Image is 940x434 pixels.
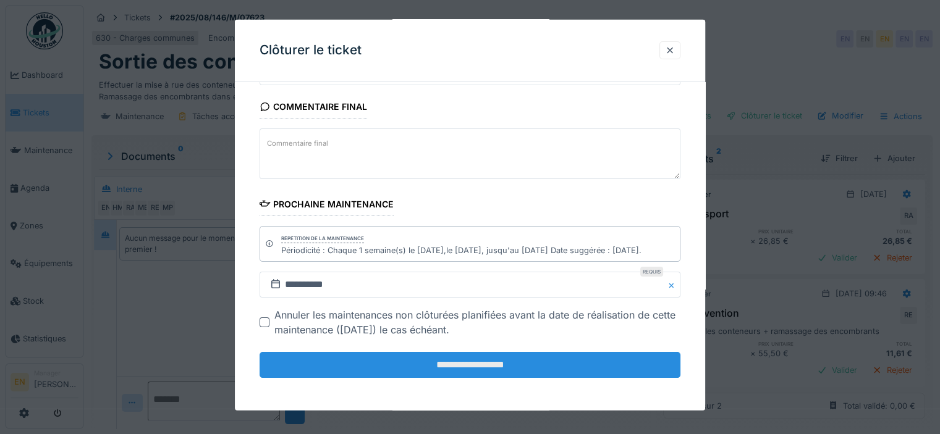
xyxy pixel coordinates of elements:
[667,59,680,85] button: Close
[281,234,364,243] div: Répétition de la maintenance
[260,98,367,119] div: Commentaire final
[274,307,680,337] div: Annuler les maintenances non clôturées planifiées avant la date de réalisation de cette maintenan...
[260,194,394,215] div: Prochaine maintenance
[667,272,680,298] button: Close
[281,244,641,256] div: Périodicité : Chaque 1 semaine(s) le [DATE],le [DATE], jusqu'au [DATE] Date suggérée : [DATE].
[640,267,663,277] div: Requis
[260,43,362,58] h3: Clôturer le ticket
[265,135,331,151] label: Commentaire final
